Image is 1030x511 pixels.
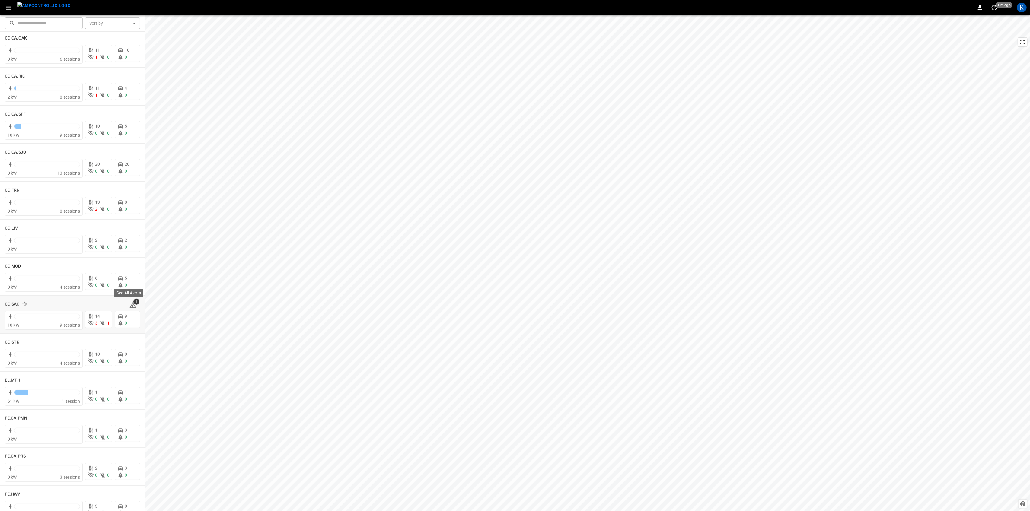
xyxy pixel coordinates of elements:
[107,473,110,478] span: 0
[95,48,100,52] span: 11
[125,359,127,363] span: 0
[95,200,100,205] span: 13
[107,207,110,211] span: 0
[95,359,97,363] span: 0
[1017,3,1027,12] div: profile-icon
[8,361,17,366] span: 0 kW
[60,285,80,290] span: 4 sessions
[95,245,97,249] span: 0
[5,187,20,194] h6: CC.FRN
[60,209,80,214] span: 8 sessions
[95,321,97,325] span: 3
[125,466,127,471] span: 3
[8,247,17,252] span: 0 kW
[95,352,100,357] span: 10
[996,2,1012,8] span: 1 m ago
[60,361,80,366] span: 4 sessions
[125,169,127,173] span: 0
[107,93,110,97] span: 0
[107,283,110,287] span: 0
[95,397,97,401] span: 0
[60,475,80,480] span: 3 sessions
[125,390,127,395] span: 1
[107,321,110,325] span: 1
[5,415,27,422] h6: FE.CA.PMN
[125,200,127,205] span: 8
[5,377,21,384] h6: EL.MTH
[95,504,97,509] span: 3
[8,323,19,328] span: 10 kW
[125,124,127,129] span: 5
[125,93,127,97] span: 0
[95,428,97,433] span: 1
[95,283,97,287] span: 0
[8,437,17,442] span: 0 kW
[125,276,127,281] span: 5
[125,504,127,509] span: 0
[95,93,97,97] span: 1
[125,238,127,243] span: 2
[5,453,26,460] h6: FE.CA.PRS
[125,245,127,249] span: 0
[125,314,127,319] span: 9
[95,466,97,471] span: 2
[8,133,19,138] span: 10 kW
[8,57,17,62] span: 0 kW
[5,35,27,42] h6: CC.CA.OAK
[95,86,100,90] span: 11
[125,283,127,287] span: 0
[5,225,18,232] h6: CC.LIV
[5,73,25,80] h6: CC.CA.RIC
[95,169,97,173] span: 0
[125,55,127,59] span: 0
[125,428,127,433] span: 3
[125,397,127,401] span: 0
[107,245,110,249] span: 0
[95,238,97,243] span: 2
[95,390,97,395] span: 1
[95,55,97,59] span: 1
[107,131,110,135] span: 0
[107,435,110,440] span: 0
[5,301,20,308] h6: CC.SAC
[125,207,127,211] span: 0
[95,124,100,129] span: 10
[60,95,80,100] span: 8 sessions
[62,399,80,404] span: 1 session
[990,3,999,12] button: set refresh interval
[5,491,21,498] h6: FE.HWY
[95,314,100,319] span: 14
[8,475,17,480] span: 0 kW
[8,171,17,176] span: 0 kW
[125,162,129,167] span: 20
[95,207,97,211] span: 2
[60,133,80,138] span: 9 sessions
[116,290,141,296] p: See All Alerts
[60,57,80,62] span: 6 sessions
[107,359,110,363] span: 0
[5,339,20,346] h6: CC.STK
[95,162,100,167] span: 20
[95,131,97,135] span: 0
[8,95,17,100] span: 2 kW
[125,86,127,90] span: 4
[107,169,110,173] span: 0
[5,111,26,118] h6: CC.CA.SFF
[107,55,110,59] span: 0
[125,131,127,135] span: 0
[60,323,80,328] span: 9 sessions
[95,435,97,440] span: 0
[5,263,21,270] h6: CC.MOD
[17,2,71,9] img: ampcontrol.io logo
[125,473,127,478] span: 0
[125,321,127,325] span: 0
[125,48,129,52] span: 10
[5,149,26,156] h6: CC.CA.SJO
[125,352,127,357] span: 0
[8,285,17,290] span: 0 kW
[107,397,110,401] span: 0
[95,276,97,281] span: 6
[125,435,127,440] span: 0
[57,171,80,176] span: 13 sessions
[133,299,139,305] span: 1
